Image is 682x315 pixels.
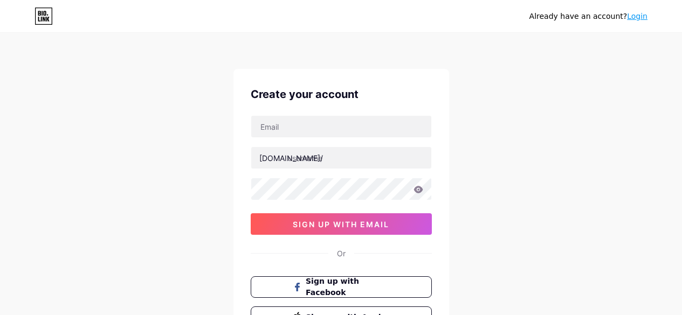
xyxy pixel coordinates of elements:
[337,248,346,259] div: Or
[251,276,432,298] button: Sign up with Facebook
[251,86,432,102] div: Create your account
[259,152,323,164] div: [DOMAIN_NAME]/
[251,116,431,137] input: Email
[293,220,389,229] span: sign up with email
[627,12,647,20] a: Login
[251,213,432,235] button: sign up with email
[251,147,431,169] input: username
[529,11,647,22] div: Already have an account?
[306,276,389,298] span: Sign up with Facebook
